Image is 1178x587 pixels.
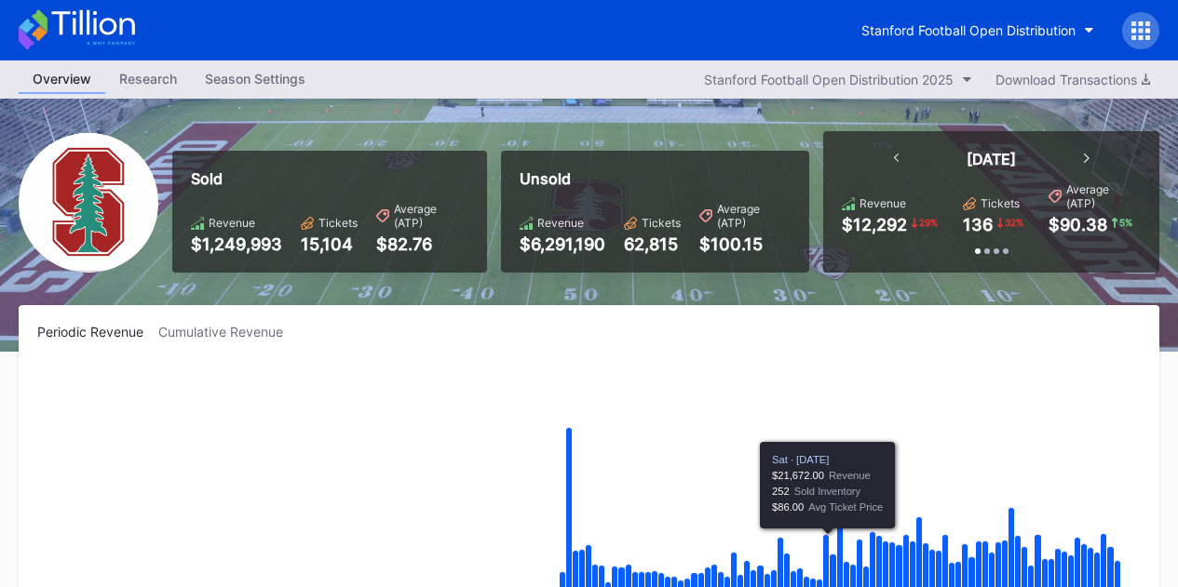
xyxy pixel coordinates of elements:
div: Average (ATP) [717,202,792,230]
div: Tickets [981,196,1020,210]
div: Revenue [860,196,906,210]
div: Stanford Football Open Distribution 2025 [704,72,954,87]
div: 29 % [917,215,940,230]
div: [DATE] [967,150,1016,168]
div: 62,815 [624,234,681,254]
img: Stanford_Football_Secondary.png [19,133,158,273]
button: Stanford Football Open Distribution 2025 [695,67,982,92]
div: Average (ATP) [1066,182,1141,210]
div: $1,249,993 [191,234,282,254]
div: Tickets [642,216,681,230]
div: Unsold [520,169,792,188]
div: Download Transactions [995,72,1150,87]
div: 5 % [1117,215,1134,230]
div: 136 [963,215,993,234]
div: Revenue [209,216,255,230]
div: Sold [191,169,468,188]
div: Season Settings [191,65,319,92]
div: Average (ATP) [394,202,468,230]
div: $6,291,190 [520,234,605,254]
a: Season Settings [191,65,319,94]
a: Overview [19,65,105,94]
div: Periodic Revenue [37,324,158,340]
div: Tickets [318,216,358,230]
div: $100.15 [699,234,792,254]
div: Revenue [537,216,584,230]
div: 15,104 [301,234,358,254]
button: Download Transactions [986,67,1159,92]
div: Cumulative Revenue [158,324,298,340]
div: $90.38 [1049,215,1107,234]
a: Research [105,65,191,94]
button: Stanford Football Open Distribution [847,13,1108,47]
div: Research [105,65,191,92]
div: $82.76 [376,234,468,254]
div: 32 % [1003,215,1025,230]
div: $12,292 [842,215,907,234]
div: Stanford Football Open Distribution [861,22,1076,38]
